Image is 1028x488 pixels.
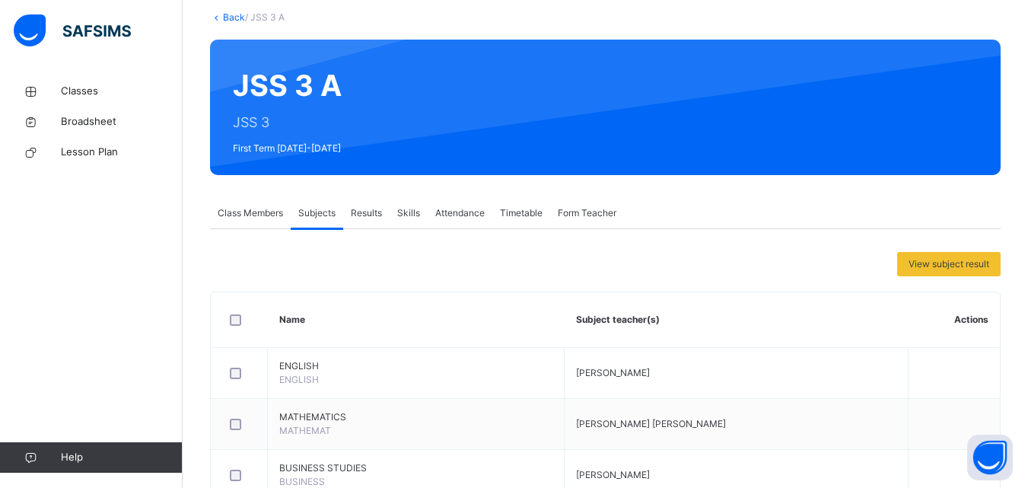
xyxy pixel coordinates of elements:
[576,418,726,429] span: [PERSON_NAME] [PERSON_NAME]
[223,11,245,23] a: Back
[351,206,382,220] span: Results
[435,206,485,220] span: Attendance
[218,206,283,220] span: Class Members
[61,84,183,99] span: Classes
[61,145,183,160] span: Lesson Plan
[279,359,552,373] span: ENGLISH
[558,206,616,220] span: Form Teacher
[279,425,331,436] span: MATHEMAT
[279,374,319,385] span: ENGLISH
[576,469,650,480] span: [PERSON_NAME]
[268,292,565,348] th: Name
[279,476,325,487] span: BUSINESS
[61,450,182,465] span: Help
[500,206,543,220] span: Timetable
[967,435,1013,480] button: Open asap
[279,410,552,424] span: MATHEMATICS
[565,292,909,348] th: Subject teacher(s)
[576,367,650,378] span: [PERSON_NAME]
[279,461,552,475] span: BUSINESS STUDIES
[908,292,1000,348] th: Actions
[245,11,285,23] span: / JSS 3 A
[909,257,989,271] span: View subject result
[298,206,336,220] span: Subjects
[14,14,131,46] img: safsims
[397,206,420,220] span: Skills
[61,114,183,129] span: Broadsheet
